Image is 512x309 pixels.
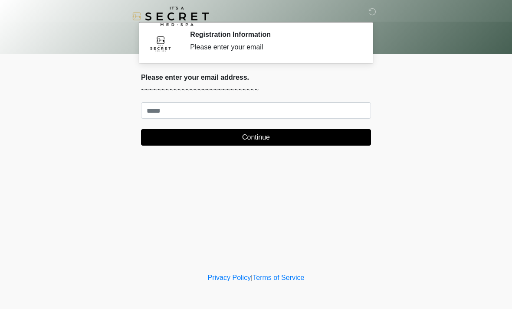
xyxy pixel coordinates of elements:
a: | [251,274,253,281]
button: Continue [141,129,371,146]
h2: Please enter your email address. [141,73,371,81]
img: It's A Secret Med Spa Logo [132,7,209,26]
div: Please enter your email [190,42,358,52]
h2: Registration Information [190,30,358,39]
img: Agent Avatar [148,30,174,56]
p: ~~~~~~~~~~~~~~~~~~~~~~~~~~~~~ [141,85,371,95]
a: Terms of Service [253,274,304,281]
a: Privacy Policy [208,274,251,281]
